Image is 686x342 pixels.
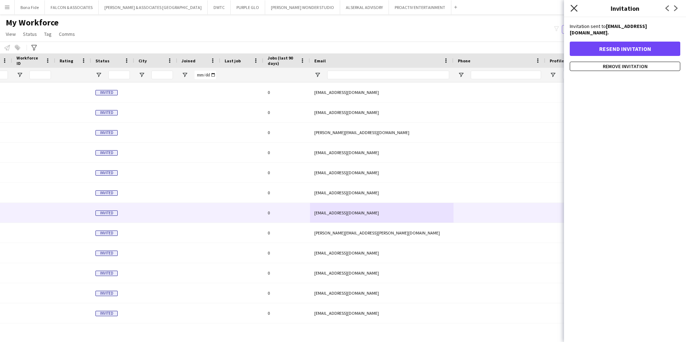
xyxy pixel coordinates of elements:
span: Workforce ID [17,55,42,66]
span: Joined [182,58,196,63]
div: 0 [263,263,310,283]
input: Status Filter Input [108,71,130,79]
button: PURPLE GLO [231,0,265,14]
span: Last job [225,58,241,63]
span: Email [314,58,326,63]
button: Open Filter Menu [458,72,464,78]
a: Status [20,29,40,39]
div: 0 [263,243,310,263]
div: [EMAIL_ADDRESS][DOMAIN_NAME] [310,82,454,102]
span: Invited [95,90,118,95]
div: [EMAIL_ADDRESS][DOMAIN_NAME] [310,163,454,182]
div: [EMAIL_ADDRESS][DOMAIN_NAME] [310,103,454,122]
div: 0 [263,203,310,223]
span: City [138,58,147,63]
button: Open Filter Menu [17,72,23,78]
span: View [6,31,16,37]
button: ALSERKAL ADVISORY [340,0,389,14]
span: Status [95,58,109,63]
div: [EMAIL_ADDRESS][DOMAIN_NAME] [310,143,454,162]
div: [PERSON_NAME][EMAIL_ADDRESS][PERSON_NAME][DOMAIN_NAME] [310,223,454,243]
div: 0 [263,303,310,323]
div: [PERSON_NAME][EMAIL_ADDRESS][DOMAIN_NAME] [310,123,454,142]
div: 0 [263,82,310,102]
div: [EMAIL_ADDRESS][DOMAIN_NAME] [310,263,454,283]
div: [EMAIL_ADDRESS][DOMAIN_NAME] [310,183,454,203]
span: Invited [95,210,118,216]
div: 0 [263,283,310,303]
div: [EMAIL_ADDRESS][DOMAIN_NAME] [310,303,454,323]
p: Invitation sent to [570,23,680,36]
span: Phone [458,58,470,63]
button: DWTC [208,0,231,14]
button: [PERSON_NAME] & ASSOCIATES [GEOGRAPHIC_DATA] [99,0,208,14]
span: Status [23,31,37,37]
span: Invited [95,311,118,316]
span: Invited [95,291,118,296]
input: Email Filter Input [327,71,449,79]
div: [EMAIL_ADDRESS][DOMAIN_NAME] [310,283,454,303]
input: Phone Filter Input [471,71,541,79]
span: My Workforce [6,17,58,28]
button: [PERSON_NAME] WONDER STUDIO [265,0,340,14]
span: Invited [95,130,118,136]
a: View [3,29,19,39]
a: Comms [56,29,78,39]
span: Tag [44,31,52,37]
input: Joined Filter Input [194,71,216,79]
button: FALCON & ASSOCIATES [45,0,99,14]
div: [EMAIL_ADDRESS][DOMAIN_NAME] [310,243,454,263]
span: Invited [95,271,118,276]
div: 0 [263,143,310,162]
span: Invited [95,251,118,256]
div: 0 [263,223,310,243]
span: Invited [95,231,118,236]
input: Workforce ID Filter Input [29,71,51,79]
span: Invited [95,110,118,115]
div: 0 [263,183,310,203]
div: 0 [263,163,310,182]
span: Jobs (last 90 days) [268,55,297,66]
button: Open Filter Menu [550,72,556,78]
strong: [EMAIL_ADDRESS][DOMAIN_NAME]. [570,23,647,36]
button: Open Filter Menu [314,72,321,78]
button: Resend invitation [570,42,680,56]
input: Profile Filter Input [563,71,587,79]
span: Invited [95,150,118,156]
span: Rating [60,58,73,63]
div: [EMAIL_ADDRESS][DOMAIN_NAME] [310,203,454,223]
button: Open Filter Menu [138,72,145,78]
h3: Invitation [564,4,686,13]
span: Invited [95,190,118,196]
div: 0 [263,123,310,142]
div: 0 [263,103,310,122]
app-action-btn: Advanced filters [30,43,38,52]
span: Profile [550,58,564,63]
button: Bona Fide [15,0,45,14]
button: Open Filter Menu [95,72,102,78]
a: Tag [41,29,55,39]
input: City Filter Input [151,71,173,79]
button: PROACTIV ENTERTAINMENT [389,0,451,14]
span: Comms [59,31,75,37]
button: Everyone5,702 [562,25,598,34]
span: Invited [95,170,118,176]
button: Open Filter Menu [182,72,188,78]
button: Remove invitation [570,62,680,71]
